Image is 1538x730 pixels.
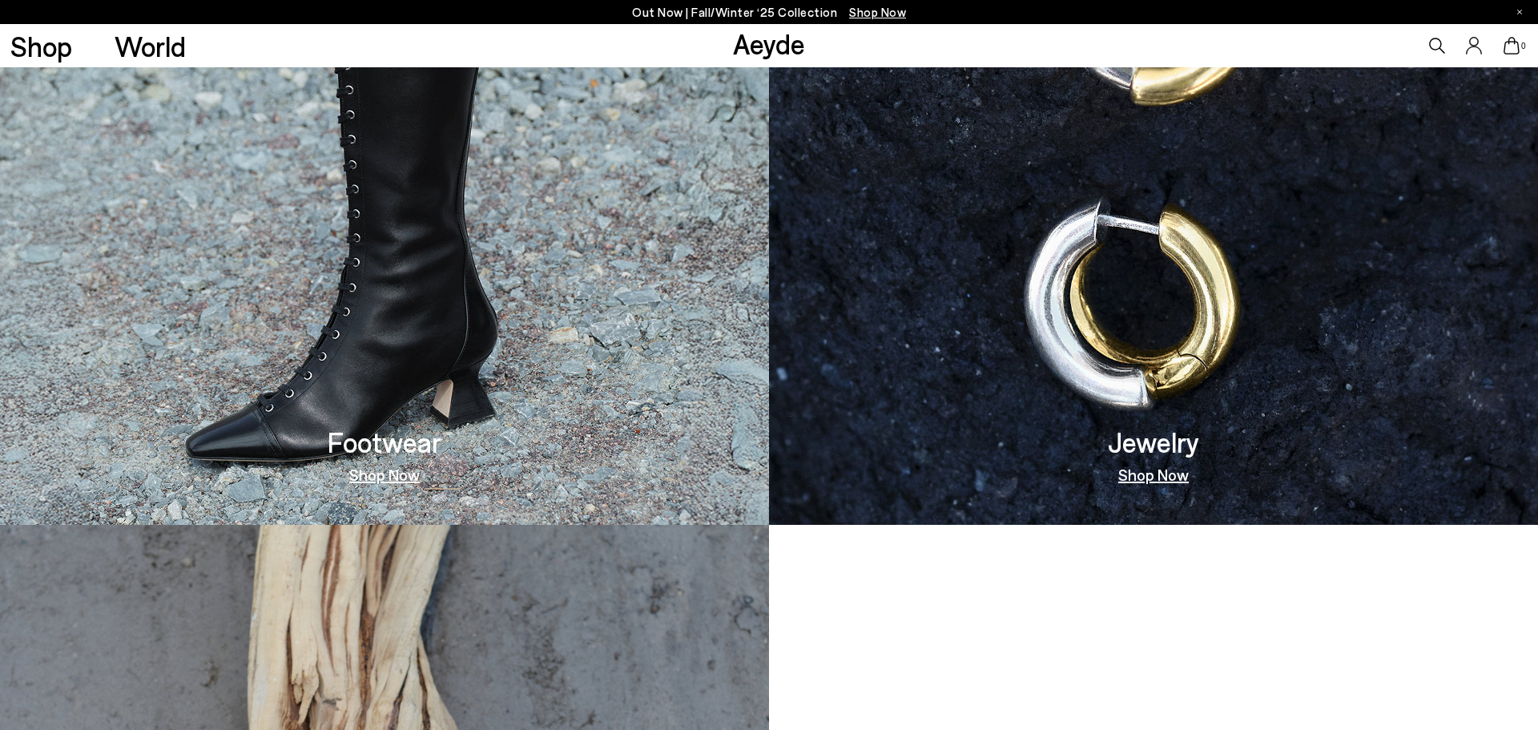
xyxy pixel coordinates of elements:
p: Out Now | Fall/Winter ‘25 Collection [632,2,906,22]
h3: Jewelry [1108,428,1199,456]
a: Shop Now [349,466,420,482]
h3: Footwear [328,428,441,456]
a: World [115,32,186,60]
span: Navigate to /collections/new-in [849,5,906,19]
a: Shop Now [1118,466,1189,482]
a: 0 [1504,37,1520,54]
a: Aeyde [733,26,805,60]
span: 0 [1520,42,1528,50]
a: Shop [10,32,72,60]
